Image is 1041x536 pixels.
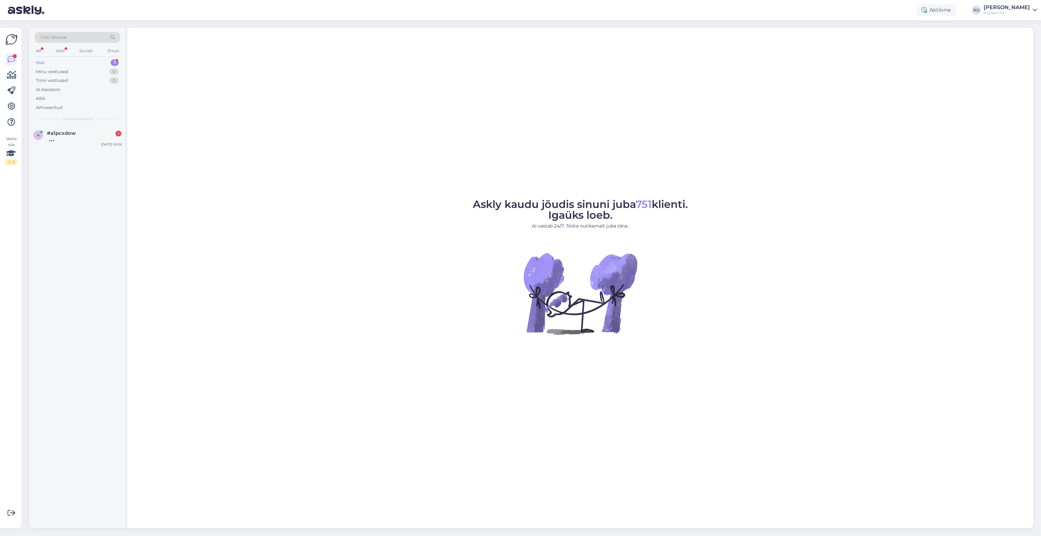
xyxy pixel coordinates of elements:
[984,5,1030,10] div: [PERSON_NAME]
[5,33,18,46] img: Askly Logo
[116,131,121,136] div: 1
[111,59,119,66] div: 1
[636,198,652,211] span: 751
[62,116,93,122] span: Uued vestlused
[40,34,67,41] span: Otsi kliente
[36,104,63,111] div: Arhiveeritud
[109,77,119,84] div: 0
[521,235,639,352] img: No Chat active
[106,47,120,55] div: Email
[36,59,44,66] div: Uus
[5,159,17,165] div: 2 / 3
[37,133,40,137] span: a
[972,6,981,15] div: KU
[109,69,119,75] div: 0
[78,47,94,55] div: Socials
[36,77,68,84] div: Tiimi vestlused
[473,198,688,221] span: Askly kaudu jõudis sinuni juba klienti. Igaüks loeb.
[54,47,66,55] div: Web
[984,5,1037,15] a: [PERSON_NAME]Huppa OÜ
[47,130,76,136] span: #a1pcxdow
[473,223,688,229] p: AI vastab 24/7. Tööta nutikamalt juba täna.
[984,10,1030,15] div: Huppa OÜ
[916,4,956,16] div: Aktiivne
[36,95,45,102] div: Kõik
[35,47,42,55] div: All
[36,69,68,75] div: Minu vestlused
[5,136,17,165] div: Vaata siia
[101,142,121,147] div: [DATE] 10:59
[36,87,60,93] div: AI Assistent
